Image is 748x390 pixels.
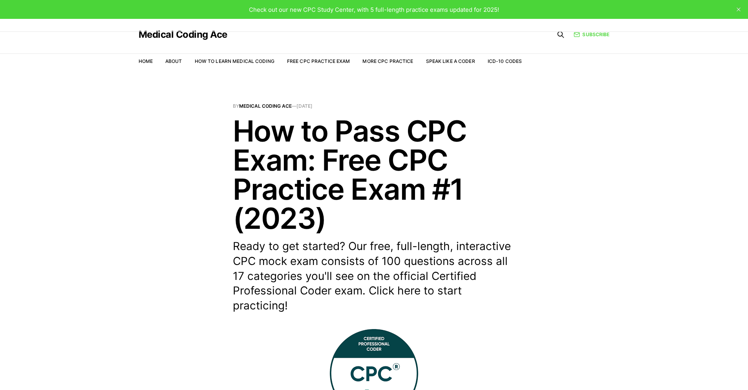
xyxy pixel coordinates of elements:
a: Medical Coding Ace [139,30,227,39]
a: More CPC Practice [362,58,413,64]
a: Home [139,58,153,64]
p: Ready to get started? Our free, full-length, interactive CPC mock exam consists of 100 questions ... [233,239,516,313]
span: Check out our new CPC Study Center, with 5 full-length practice exams updated for 2025! [249,6,499,13]
time: [DATE] [296,103,313,109]
a: Speak Like a Coder [426,58,475,64]
a: ICD-10 Codes [488,58,522,64]
a: Medical Coding Ace [239,103,292,109]
a: Free CPC Practice Exam [287,58,350,64]
h1: How to Pass CPC Exam: Free CPC Practice Exam #1 (2023) [233,116,516,233]
a: How to Learn Medical Coding [195,58,274,64]
button: close [732,3,745,16]
a: About [165,58,182,64]
span: By — [233,104,516,109]
a: Subscribe [574,31,609,38]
